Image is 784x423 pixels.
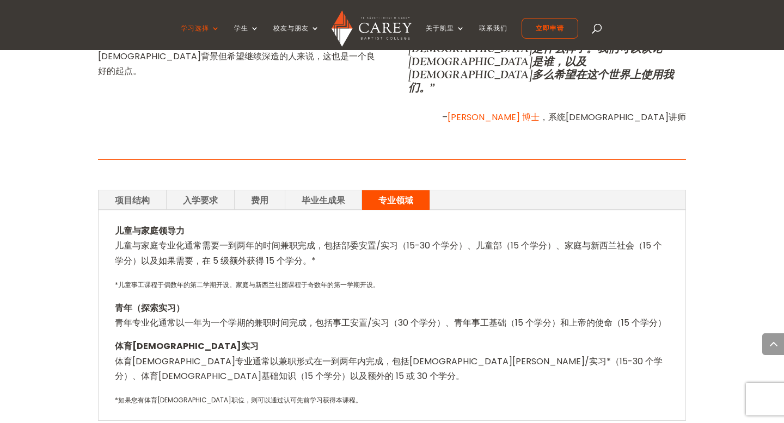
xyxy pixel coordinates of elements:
[332,10,412,47] img: 凯里浸会学院
[234,24,259,50] a: 学生
[540,111,686,123] font: ，系统[DEMOGRAPHIC_DATA]讲师
[408,28,673,95] font: “我热爱神学，我的工作也热爱它，因为我可以谈论[DEMOGRAPHIC_DATA]是什么样子。我们可以谈论[DEMOGRAPHIC_DATA]是谁，以及[DEMOGRAPHIC_DATA]多么希...
[181,24,220,50] a: 学习选择
[115,280,379,289] font: *儿童事工课程于偶数年的第二学期开设。家庭与新西兰社团课程于奇数年的第一学期开设。
[115,395,362,405] font: *如果您有体育[DEMOGRAPHIC_DATA]职位，则可以通过认可先前学习获得本课程。
[99,190,166,210] a: 项目结构
[115,239,662,266] font: 儿童与家庭专业化通常需要一到两年的时间兼职完成，包括部委安置/实习（15-30 个学分）、儿童部（15 个学分）、家庭与新西兰社会（15 个学分）以及如果需要，在 5 级额外获得 15 个学分。*
[251,194,268,207] font: 费用
[273,23,309,33] font: 校友与朋友
[167,190,234,210] a: 入学要求
[442,111,448,123] font: –
[181,23,209,33] font: 学习选择
[479,23,507,33] font: 联系我们
[378,194,413,207] font: 专业领域
[522,18,578,39] a: 立即申请
[234,23,248,33] font: 学生
[273,24,320,50] a: 校友与朋友
[183,194,218,207] font: 入学要求
[115,316,666,329] font: 青年专业化通常以一年为一个学期的兼职时间完成，包括事工安置/实习（30 个学分）、青年事工基础（15 个学分）和上帝的使命（15 个学分）
[115,355,663,382] font: 体育[DEMOGRAPHIC_DATA]专业通常以兼职形式在一到两年内完成，包括[DEMOGRAPHIC_DATA][PERSON_NAME]/实习*（15-30 个学分）、体育[DEMOGRA...
[235,190,285,210] a: 费用
[285,190,362,210] a: 毕业生成果
[302,194,345,207] font: 毕业生成果
[448,111,540,123] a: [PERSON_NAME] 博士
[362,190,430,210] a: 专业领域
[426,23,454,33] font: 关于凯里
[426,24,465,50] a: 关于凯里
[115,194,150,207] font: 项目结构
[115,225,185,237] font: 儿童与家庭领导力
[479,24,507,50] a: 联系我们
[115,340,259,352] font: 体育[DEMOGRAPHIC_DATA]实习
[536,23,564,33] font: 立即申请
[115,302,185,314] font: 青年（探索实习）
